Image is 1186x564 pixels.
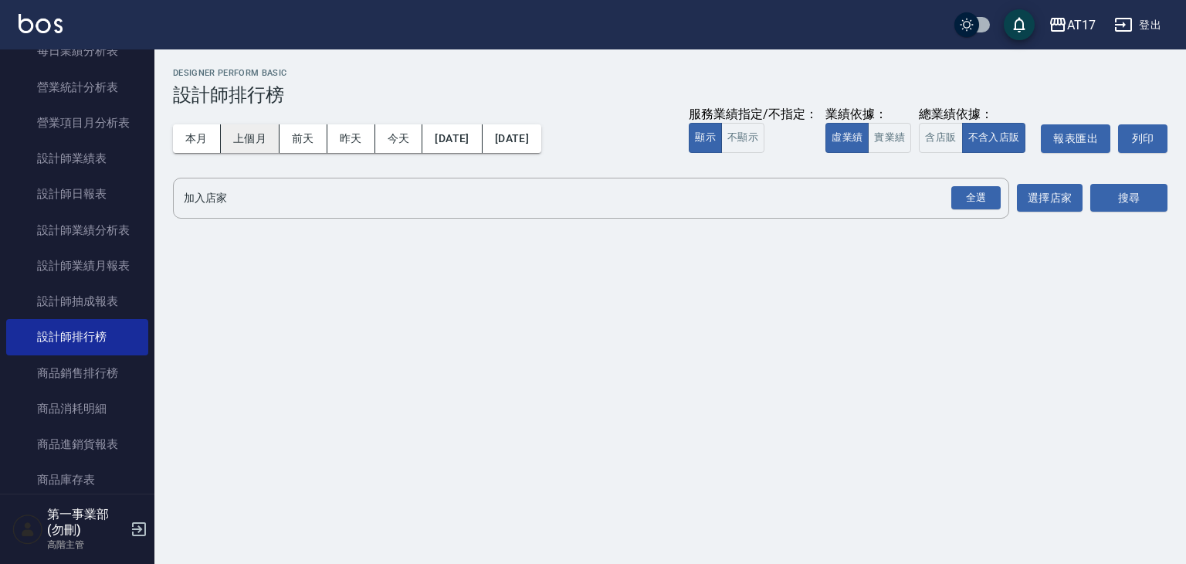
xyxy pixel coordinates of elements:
a: 設計師業績月報表 [6,248,148,284]
h3: 設計師排行榜 [173,84,1167,106]
a: 商品庫存表 [6,462,148,498]
button: 登出 [1108,11,1167,39]
div: 服務業績指定/不指定： [689,107,818,123]
div: 業績依據： [825,107,911,123]
button: 含店販 [919,123,962,153]
button: 上個月 [221,124,280,153]
div: AT17 [1067,15,1096,35]
h2: Designer Perform Basic [173,68,1167,78]
p: 高階主管 [47,538,126,552]
button: Open [948,183,1004,213]
img: Person [12,514,43,545]
a: 設計師日報表 [6,176,148,212]
a: 營業統計分析表 [6,70,148,105]
button: AT17 [1042,9,1102,41]
a: 營業項目月分析表 [6,105,148,141]
a: 設計師抽成報表 [6,284,148,319]
button: 昨天 [327,124,375,153]
button: 虛業績 [825,123,869,153]
a: 設計師排行榜 [6,319,148,355]
button: 本月 [173,124,221,153]
button: [DATE] [483,124,541,153]
input: 店家名稱 [180,185,979,212]
button: 實業績 [868,123,911,153]
a: 商品消耗明細 [6,391,148,426]
button: 列印 [1118,124,1167,153]
button: 不顯示 [721,123,764,153]
img: Logo [19,14,63,33]
button: 不含入店販 [962,123,1026,153]
div: 總業績依據： [919,107,1033,123]
a: 商品銷售排行榜 [6,355,148,391]
h5: 第一事業部 (勿刪) [47,507,126,538]
button: 報表匯出 [1041,124,1110,153]
button: 前天 [280,124,327,153]
button: [DATE] [422,124,482,153]
button: 選擇店家 [1017,184,1083,212]
button: 顯示 [689,123,722,153]
button: 搜尋 [1090,184,1167,212]
button: 今天 [375,124,423,153]
button: save [1004,9,1035,40]
a: 每日業績分析表 [6,33,148,69]
a: 商品進銷貨報表 [6,426,148,462]
a: 設計師業績分析表 [6,212,148,248]
a: 設計師業績表 [6,141,148,176]
div: 全選 [951,186,1001,210]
